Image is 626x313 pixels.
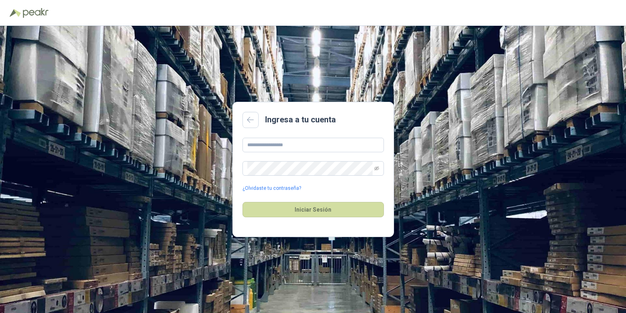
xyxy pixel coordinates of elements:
span: eye-invisible [374,166,379,171]
h2: Ingresa a tu cuenta [265,113,336,126]
img: Logo [10,9,21,17]
a: ¿Olvidaste tu contraseña? [242,185,301,192]
img: Peakr [23,8,48,18]
button: Iniciar Sesión [242,202,384,217]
